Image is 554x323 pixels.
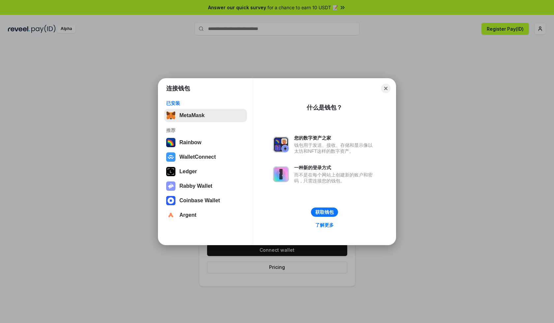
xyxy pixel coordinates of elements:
[273,137,289,152] img: svg+xml,%3Csvg%20xmlns%3D%22http%3A%2F%2Fwww.w3.org%2F2000%2Fsvg%22%20fill%3D%22none%22%20viewBox...
[311,221,338,229] a: 了解更多
[164,209,247,222] button: Argent
[179,169,197,175] div: Ledger
[164,179,247,193] button: Rabby Wallet
[166,196,175,205] img: svg+xml,%3Csvg%20width%3D%2228%22%20height%3D%2228%22%20viewBox%3D%220%200%2028%2028%22%20fill%3D...
[179,113,204,118] div: MetaMask
[179,183,212,189] div: Rabby Wallet
[164,109,247,122] button: MetaMask
[166,210,175,220] img: svg+xml,%3Csvg%20width%3D%2228%22%20height%3D%2228%22%20viewBox%3D%220%200%2028%2028%22%20fill%3D...
[166,152,175,162] img: svg+xml,%3Csvg%20width%3D%2228%22%20height%3D%2228%22%20viewBox%3D%220%200%2028%2028%22%20fill%3D...
[164,150,247,164] button: WalletConnect
[179,198,220,204] div: Coinbase Wallet
[315,209,334,215] div: 获取钱包
[166,138,175,147] img: svg+xml,%3Csvg%20width%3D%22120%22%20height%3D%22120%22%20viewBox%3D%220%200%20120%20120%22%20fil...
[311,208,338,217] button: 获取钱包
[164,165,247,178] button: Ledger
[294,142,376,154] div: 钱包用于发送、接收、存储和显示像以太坊和NFT这样的数字资产。
[164,194,247,207] button: Coinbase Wallet
[307,104,342,112] div: 什么是钱包？
[164,136,247,149] button: Rainbow
[166,111,175,120] img: svg+xml,%3Csvg%20fill%3D%22none%22%20height%3D%2233%22%20viewBox%3D%220%200%2035%2033%22%20width%...
[381,84,390,93] button: Close
[294,135,376,141] div: 您的数字资产之家
[166,181,175,191] img: svg+xml,%3Csvg%20xmlns%3D%22http%3A%2F%2Fwww.w3.org%2F2000%2Fsvg%22%20fill%3D%22none%22%20viewBox...
[166,127,245,133] div: 推荐
[294,165,376,171] div: 一种新的登录方式
[166,100,245,106] div: 已安装
[315,222,334,228] div: 了解更多
[179,154,216,160] div: WalletConnect
[179,140,201,145] div: Rainbow
[273,166,289,182] img: svg+xml,%3Csvg%20xmlns%3D%22http%3A%2F%2Fwww.w3.org%2F2000%2Fsvg%22%20fill%3D%22none%22%20viewBox...
[294,172,376,184] div: 而不是在每个网站上创建新的账户和密码，只需连接您的钱包。
[179,212,197,218] div: Argent
[166,167,175,176] img: svg+xml,%3Csvg%20xmlns%3D%22http%3A%2F%2Fwww.w3.org%2F2000%2Fsvg%22%20width%3D%2228%22%20height%3...
[166,84,190,92] h1: 连接钱包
